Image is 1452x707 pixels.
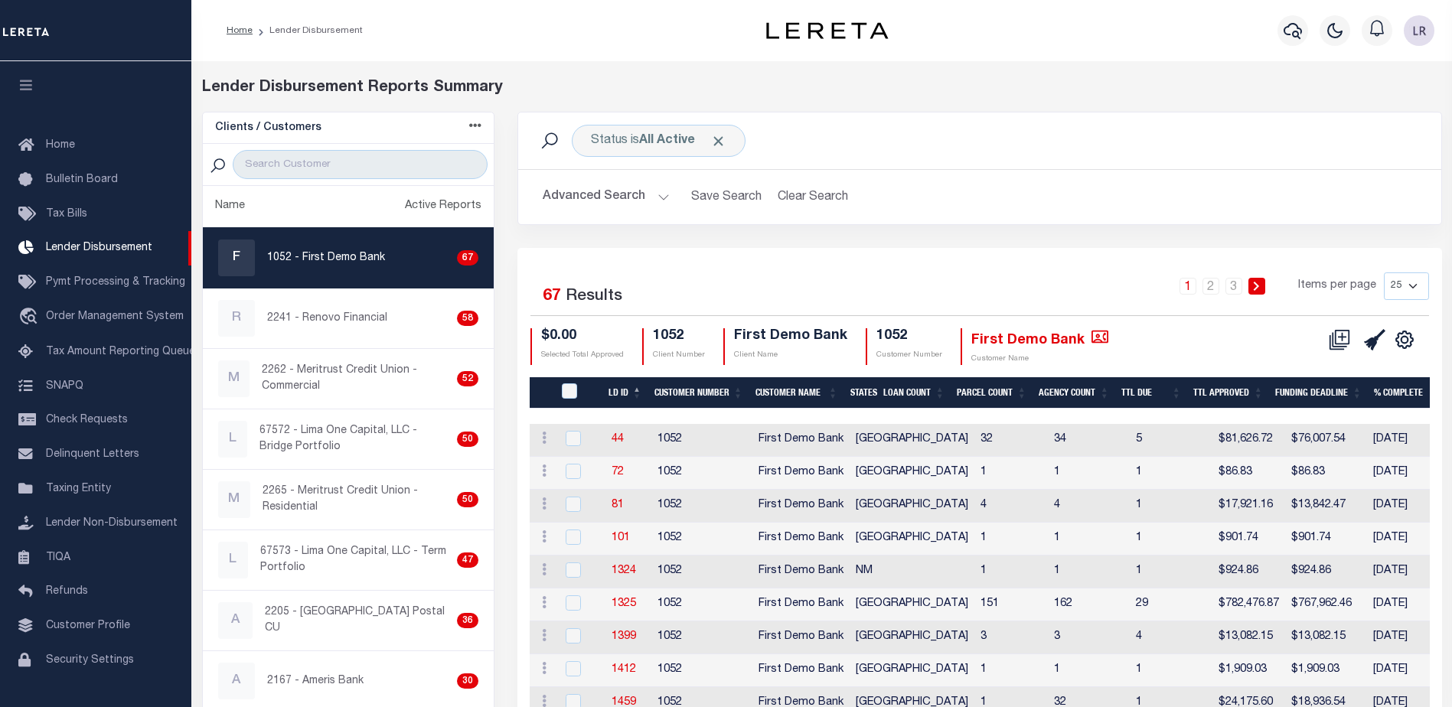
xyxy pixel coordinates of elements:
a: 3 [1225,278,1242,295]
td: 151 [974,588,1048,621]
th: Funding Deadline: activate to sort column ascending [1269,377,1368,409]
div: A [218,602,253,639]
td: First Demo Bank [752,490,850,523]
td: 1 [1130,555,1212,588]
h4: First Demo Bank [734,328,847,345]
a: 72 [612,467,624,477]
td: $13,082.15 [1212,621,1285,654]
td: 1052 [651,654,752,687]
div: A [218,663,255,699]
th: Ttl Due: activate to sort column ascending [1115,377,1187,409]
span: Refunds [46,586,88,597]
td: $767,962.46 [1285,588,1367,621]
th: Customer Name: activate to sort column ascending [749,377,844,409]
th: Customer Number: activate to sort column ascending [648,377,749,409]
div: Lender Disbursement Reports Summary [202,77,1442,99]
td: $924.86 [1285,555,1367,588]
label: Results [566,285,622,309]
a: L67573 - Lima One Capital, LLC - Term Portfolio47 [203,530,494,590]
td: 1052 [651,424,752,457]
td: [GEOGRAPHIC_DATA] [850,457,974,490]
td: 1 [1130,490,1212,523]
h4: 1052 [653,328,705,345]
a: L67572 - Lima One Capital, LLC - Bridge Portfolio50 [203,409,494,469]
td: 1052 [651,588,752,621]
li: Lender Disbursement [253,24,363,37]
td: 4 [974,490,1048,523]
p: Customer Number [876,350,942,361]
a: 1412 [612,664,636,675]
span: Delinquent Letters [46,449,139,460]
td: $86.83 [1212,457,1285,490]
td: 1 [1048,523,1130,555]
p: Client Name [734,350,847,361]
div: 58 [457,311,478,326]
span: SNAPQ [46,380,83,391]
span: Customer Profile [46,621,130,631]
div: M [218,481,250,518]
span: Tax Amount Reporting Queue [46,347,195,357]
a: 1325 [612,598,636,609]
p: 2167 - Ameris Bank [267,673,364,689]
div: 52 [457,371,478,386]
span: TIQA [46,552,70,562]
td: $782,476.87 [1212,588,1285,621]
a: M2265 - Meritrust Credit Union - Residential50 [203,470,494,529]
a: 44 [612,434,624,445]
a: F1052 - First Demo Bank67 [203,228,494,288]
th: Agency Count: activate to sort column ascending [1033,377,1115,409]
td: 1 [1048,555,1130,588]
a: 2 [1202,278,1219,295]
td: 4 [1048,490,1130,523]
div: Active Reports [405,198,481,215]
td: $901.74 [1212,523,1285,555]
a: 1399 [612,631,636,642]
a: R2241 - Renovo Financial58 [203,288,494,348]
td: [GEOGRAPHIC_DATA] [850,621,974,654]
td: 1 [974,523,1048,555]
td: First Demo Bank [752,424,850,457]
td: 1 [974,457,1048,490]
h4: 1052 [876,328,942,345]
div: 67 [457,250,478,266]
a: 81 [612,500,624,510]
td: 5 [1130,424,1212,457]
div: M [218,360,250,397]
td: 1052 [651,621,752,654]
td: 1052 [651,523,752,555]
div: L [218,542,248,578]
p: 67573 - Lima One Capital, LLC - Term Portfolio [260,544,451,576]
span: Check Requests [46,415,128,425]
div: Status is [572,125,746,157]
td: 1052 [651,555,752,588]
button: Save Search [682,182,771,212]
td: 1 [974,654,1048,687]
td: $1,909.03 [1212,654,1285,687]
a: M2262 - Meritrust Credit Union - Commercial52 [203,349,494,409]
div: L [218,421,247,458]
td: First Demo Bank [752,654,850,687]
td: $13,082.15 [1285,621,1367,654]
td: First Demo Bank [752,621,850,654]
td: [GEOGRAPHIC_DATA] [850,490,974,523]
div: 47 [457,552,478,568]
i: travel_explore [18,308,43,327]
h4: $0.00 [541,328,624,345]
td: 162 [1048,588,1130,621]
p: Client Number [653,350,705,361]
p: 1052 - First Demo Bank [267,250,385,266]
td: First Demo Bank [752,523,850,555]
td: $81,626.72 [1212,424,1285,457]
td: First Demo Bank [752,457,850,490]
td: [GEOGRAPHIC_DATA] [850,424,974,457]
td: 4 [1130,621,1212,654]
a: 101 [612,533,630,543]
td: 3 [1048,621,1130,654]
span: Items per page [1298,278,1376,295]
td: $1,909.03 [1285,654,1367,687]
b: All Active [639,135,695,147]
p: 2265 - Meritrust Credit Union - Residential [263,484,451,516]
td: $76,007.54 [1285,424,1367,457]
td: 1 [1130,523,1212,555]
input: Search Customer [233,150,488,179]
